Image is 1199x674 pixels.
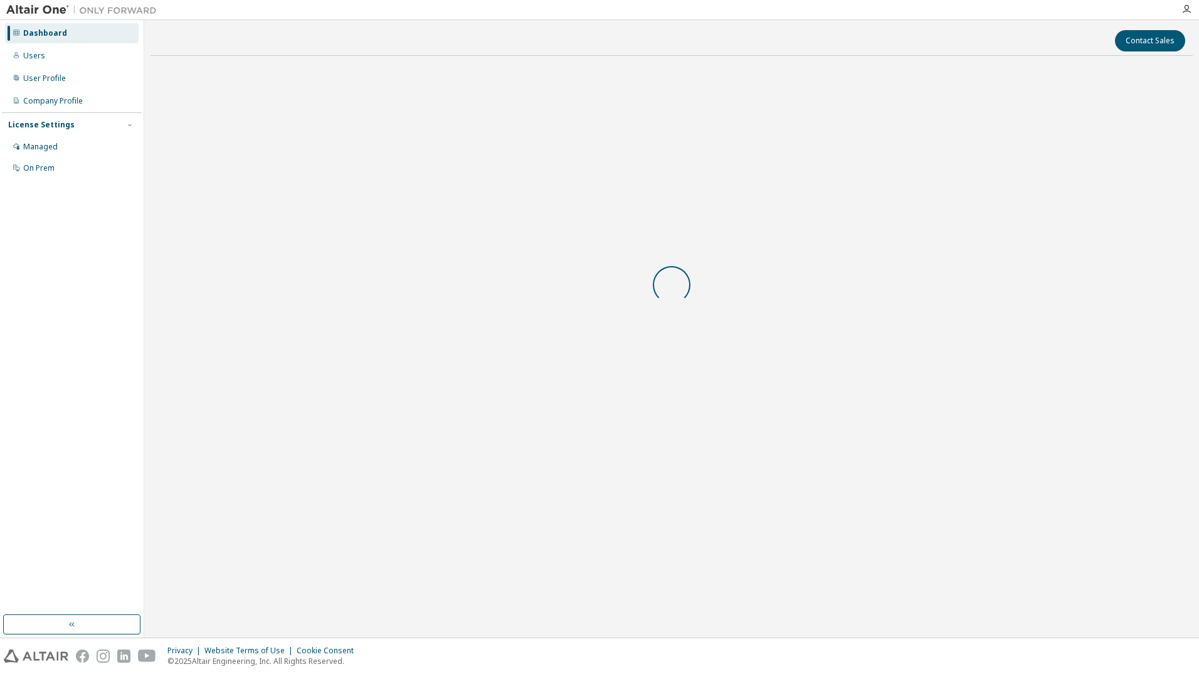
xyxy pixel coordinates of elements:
[23,142,58,152] div: Managed
[167,646,204,656] div: Privacy
[8,120,75,130] div: License Settings
[23,96,83,106] div: Company Profile
[6,4,163,16] img: Altair One
[4,650,68,663] img: altair_logo.svg
[297,646,361,656] div: Cookie Consent
[23,163,55,173] div: On Prem
[167,656,361,666] p: © 2025 Altair Engineering, Inc. All Rights Reserved.
[23,51,45,61] div: Users
[97,650,110,663] img: instagram.svg
[76,650,89,663] img: facebook.svg
[138,650,156,663] img: youtube.svg
[23,73,66,83] div: User Profile
[1115,30,1185,51] button: Contact Sales
[204,646,297,656] div: Website Terms of Use
[23,28,67,38] div: Dashboard
[117,650,130,663] img: linkedin.svg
